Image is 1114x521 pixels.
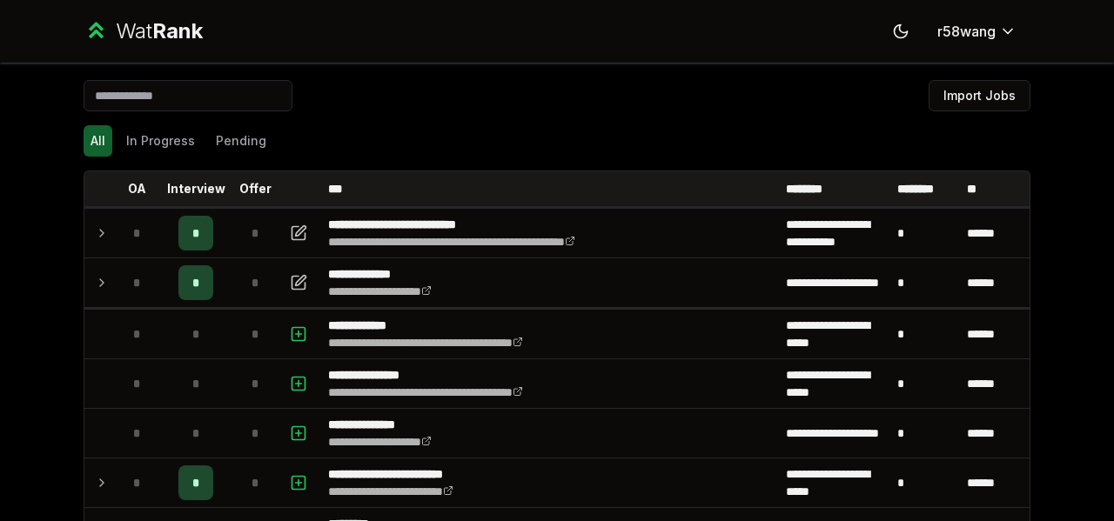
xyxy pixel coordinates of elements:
[119,125,202,157] button: In Progress
[209,125,273,157] button: Pending
[239,180,272,197] p: Offer
[116,17,203,45] div: Wat
[128,180,146,197] p: OA
[84,125,112,157] button: All
[929,80,1030,111] button: Import Jobs
[937,21,996,42] span: r58wang
[167,180,225,197] p: Interview
[84,17,203,45] a: WatRank
[152,18,203,43] span: Rank
[923,16,1030,47] button: r58wang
